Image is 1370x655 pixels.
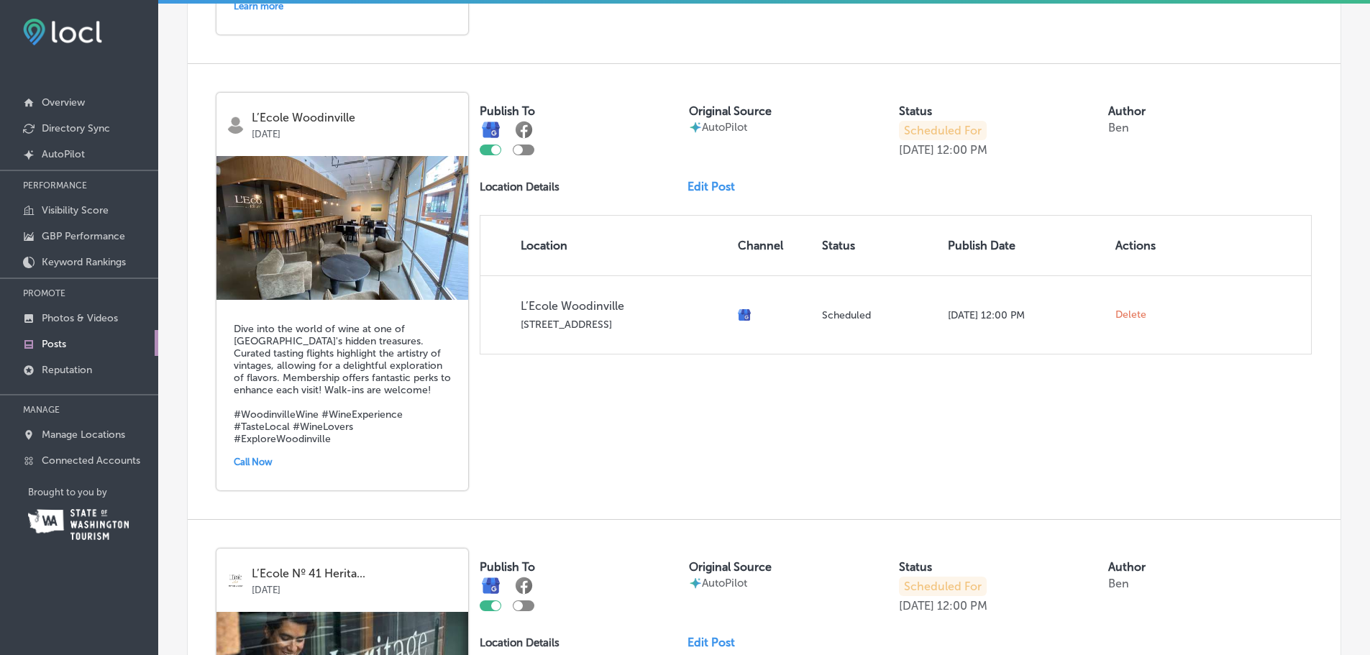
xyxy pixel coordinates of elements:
p: [STREET_ADDRESS] [521,319,726,331]
th: Location [480,216,732,275]
p: [DATE] [899,599,934,613]
p: Directory Sync [42,122,110,134]
p: L’Ecole Woodinville [521,299,726,313]
th: Channel [732,216,816,275]
p: Location Details [480,636,560,649]
p: Visibility Score [42,204,109,216]
p: Connected Accounts [42,454,140,467]
p: [DATE] [252,124,458,139]
label: Publish To [480,104,535,118]
img: Washington Tourism [28,509,129,540]
p: Overview [42,96,85,109]
p: Brought to you by [28,487,158,498]
img: logo [227,116,245,134]
img: 1750787737ec710588-f905-4aa9-83ff-dbb26d4d6bda_Soft_seating.jpeg [216,156,468,300]
p: Ben [1108,577,1129,590]
label: Original Source [689,560,772,574]
p: AutoPilot [702,121,747,134]
span: Delete [1115,308,1146,321]
h5: Dive into the world of wine at one of [GEOGRAPHIC_DATA]'s hidden treasures. Curated tasting fligh... [234,323,451,445]
img: fda3e92497d09a02dc62c9cd864e3231.png [23,19,102,45]
a: Edit Post [688,180,746,193]
p: [DATE] [252,580,458,595]
label: Author [1108,560,1146,574]
img: autopilot-icon [689,121,702,134]
img: autopilot-icon [689,577,702,590]
label: Author [1108,104,1146,118]
p: 12:00 PM [937,599,987,613]
p: Keyword Rankings [42,256,126,268]
label: Original Source [689,104,772,118]
p: Ben [1108,121,1129,134]
p: Scheduled For [899,121,987,140]
th: Status [816,216,942,275]
p: 12:00 PM [937,143,987,157]
p: L’Ecole Woodinville [252,111,458,124]
img: logo [227,572,245,590]
th: Publish Date [942,216,1110,275]
p: Photos & Videos [42,312,118,324]
label: Status [899,104,932,118]
p: Scheduled For [899,577,987,596]
p: Posts [42,338,66,350]
p: GBP Performance [42,230,125,242]
p: AutoPilot [702,577,747,590]
p: Location Details [480,180,560,193]
p: AutoPilot [42,148,85,160]
th: Actions [1110,216,1177,275]
label: Publish To [480,560,535,574]
p: Manage Locations [42,429,125,441]
p: Scheduled [822,309,936,321]
a: Edit Post [688,636,746,649]
p: L’Ecole Nº 41 Herita... [252,567,458,580]
p: Reputation [42,364,92,376]
label: Status [899,560,932,574]
p: [DATE] 12:00 PM [948,309,1104,321]
p: [DATE] [899,143,934,157]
